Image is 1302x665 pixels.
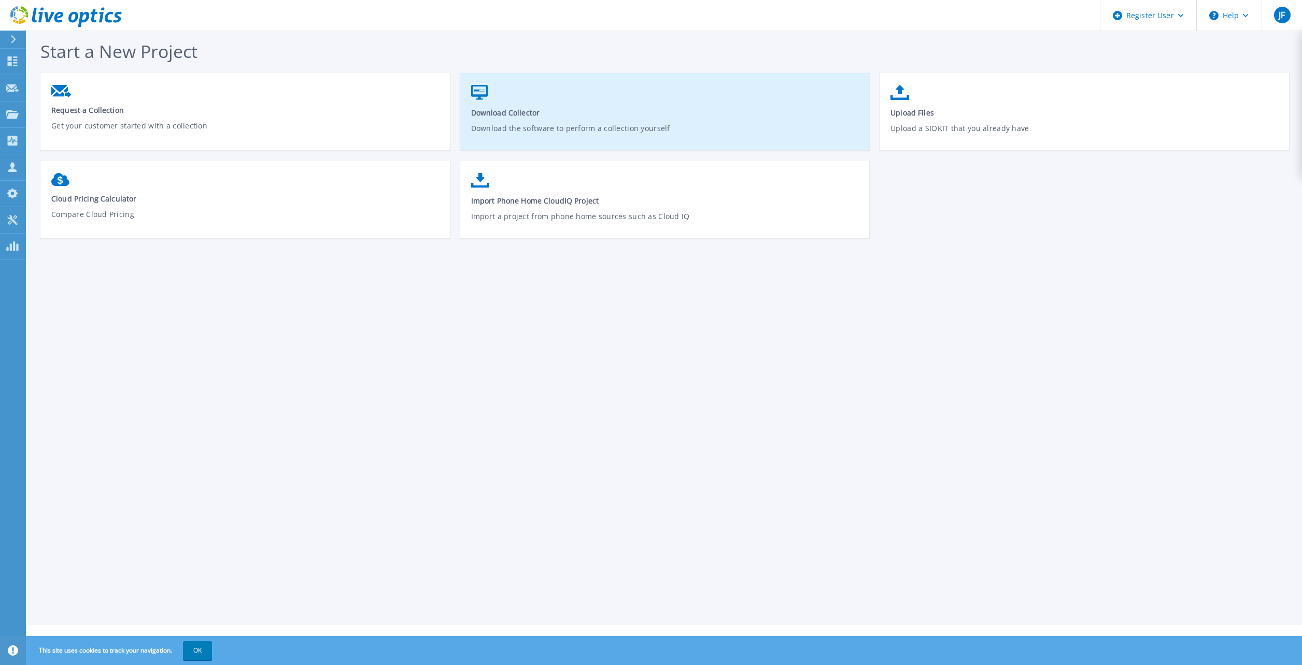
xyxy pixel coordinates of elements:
[1279,11,1285,19] span: JF
[51,194,440,204] span: Cloud Pricing Calculator
[471,196,859,206] span: Import Phone Home CloudIQ Project
[29,641,212,660] span: This site uses cookies to track your navigation.
[51,209,440,233] p: Compare Cloud Pricing
[890,108,1279,118] span: Upload Files
[471,108,859,118] span: Download Collector
[183,641,212,660] button: OK
[471,123,859,147] p: Download the software to perform a collection yourself
[40,80,450,151] a: Request a CollectionGet your customer started with a collection
[880,80,1289,154] a: Upload FilesUpload a SIOKIT that you already have
[40,168,450,240] a: Cloud Pricing CalculatorCompare Cloud Pricing
[890,123,1279,147] p: Upload a SIOKIT that you already have
[40,39,197,63] span: Start a New Project
[51,105,440,115] span: Request a Collection
[460,80,870,154] a: Download CollectorDownload the software to perform a collection yourself
[51,120,440,144] p: Get your customer started with a collection
[471,211,859,235] p: Import a project from phone home sources such as Cloud IQ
